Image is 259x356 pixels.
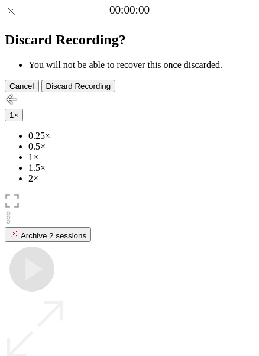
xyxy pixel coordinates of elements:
button: Archive 2 sessions [5,227,91,242]
a: 00:00:00 [109,4,150,17]
li: 2× [28,173,254,184]
span: 1 [9,111,14,119]
button: 1× [5,109,23,121]
li: 0.25× [28,131,254,141]
button: Discard Recording [41,80,116,92]
li: You will not be able to recover this once discarded. [28,60,254,70]
li: 1× [28,152,254,163]
li: 0.5× [28,141,254,152]
h2: Discard Recording? [5,32,254,48]
div: Archive 2 sessions [9,229,86,240]
button: Cancel [5,80,39,92]
li: 1.5× [28,163,254,173]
